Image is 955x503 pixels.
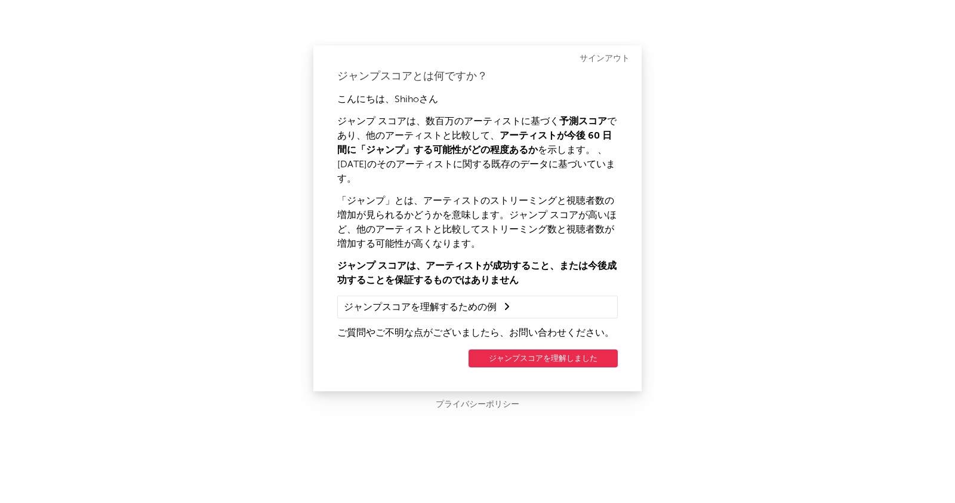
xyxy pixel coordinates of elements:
[436,397,519,412] a: プライバシーポリシー
[337,69,618,84] div: ジャンプスコアとは何ですか？
[337,262,617,286] strong: ジャンプ スコアは、アーティストが成功すること、または今後成功することを保証するものではありません
[559,117,607,127] strong: 予測スコア
[337,115,618,186] p: ジャンプ スコアは、数百万のアーティストに基づく であり、他のアーティストと比較して、 を示します。 、[DATE]のそのアーティストに関する既存のデータに基づいています。
[337,194,618,251] p: 「ジャンプ」とは、アーティストのストリーミングと視聴者数の増加が見られるかどうかを意味します。ジャンプ スコアが高いほど、他のアーティストと比較してストリーミング数と視聴者数が増加する可能性が高...
[580,51,630,66] a: サインアウト
[344,299,611,315] summary: ジャンプスコアを理解するための例
[469,349,618,367] button: ジャンプスコアを理解しました
[337,326,618,341] p: ご質問やご不明な点がございましたら、お問い合わせください。
[337,93,618,107] p: こんにちは、 Shiho さん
